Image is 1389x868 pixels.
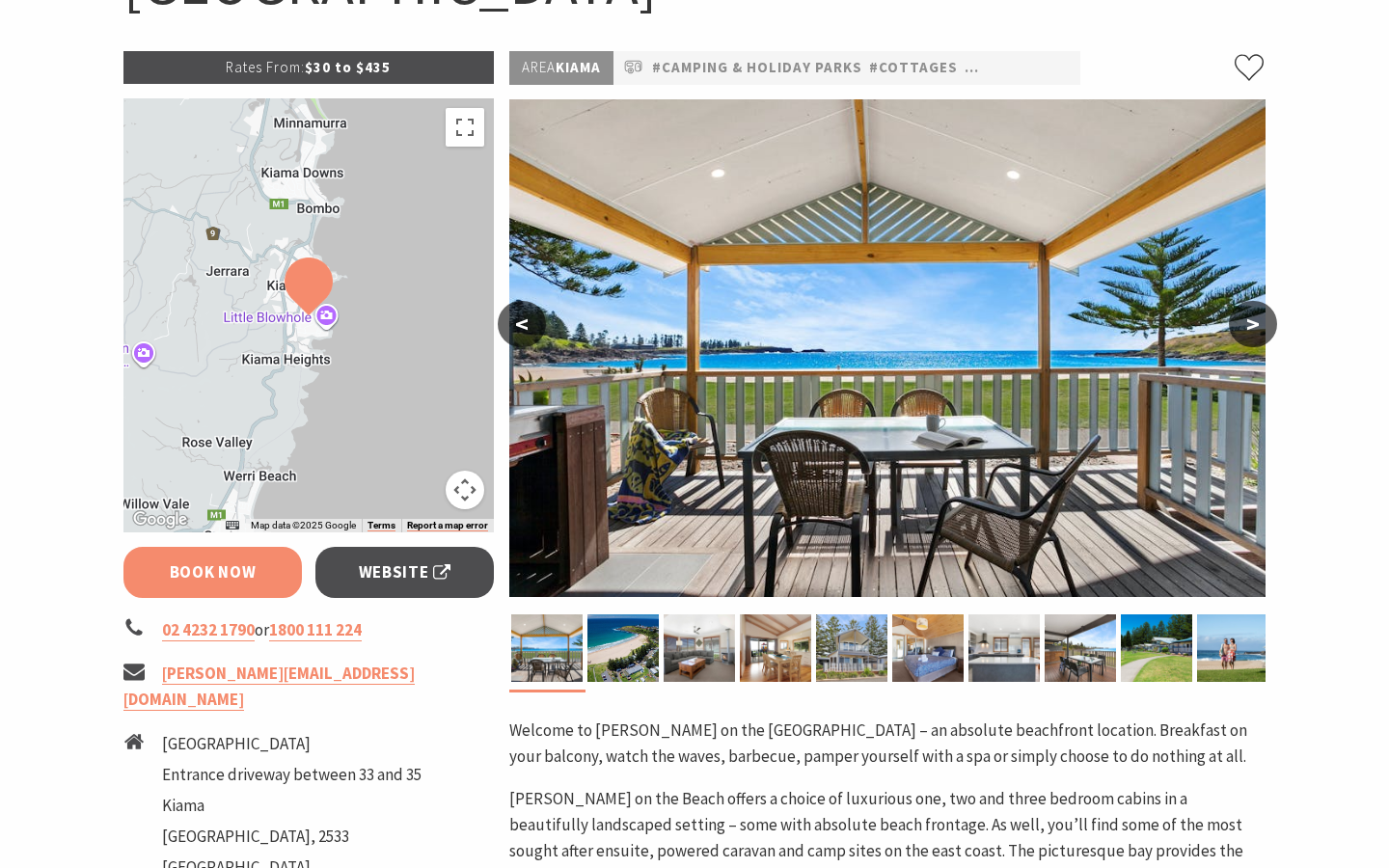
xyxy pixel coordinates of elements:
span: Website [359,559,451,585]
img: Kendalls on the Beach Holiday Park [511,614,583,682]
a: [PERSON_NAME][EMAIL_ADDRESS][DOMAIN_NAME] [123,663,415,711]
a: Book Now [123,547,302,598]
li: [GEOGRAPHIC_DATA] [162,731,422,757]
p: Welcome to [PERSON_NAME] on the [GEOGRAPHIC_DATA] – an absolute beachfront location. Breakfast on... [509,718,1266,770]
img: Kendalls on the Beach Holiday Park [892,614,964,682]
a: Report a map error [407,520,488,531]
button: Keyboard shortcuts [226,519,239,532]
li: Entrance driveway between 33 and 35 [162,762,422,788]
img: Kendalls on the Beach Holiday Park [509,99,1266,597]
span: Area [522,58,556,76]
button: > [1229,301,1277,347]
a: #Pet Friendly [965,56,1076,80]
p: Kiama [509,51,613,85]
p: $30 to $435 [123,51,494,84]
li: [GEOGRAPHIC_DATA], 2533 [162,824,422,850]
a: Terms (opens in new tab) [368,520,395,531]
img: Enjoy the beachfront view in Cabin 12 [1045,614,1116,682]
a: 02 4232 1790 [162,619,255,641]
img: Aerial view of Kendalls on the Beach Holiday Park [587,614,659,682]
img: Lounge room in Cabin 12 [664,614,735,682]
button: < [498,301,546,347]
button: Toggle fullscreen view [446,108,484,147]
a: Website [315,547,494,598]
img: Kendalls on the Beach Holiday Park [740,614,811,682]
img: Kendalls on the Beach Holiday Park [816,614,887,682]
img: Full size kitchen in Cabin 12 [968,614,1040,682]
span: Map data ©2025 Google [251,520,356,530]
img: Google [128,507,192,532]
img: Beachfront cabins at Kendalls on the Beach Holiday Park [1121,614,1192,682]
li: Kiama [162,793,422,819]
button: Map camera controls [446,471,484,509]
li: or [123,617,494,643]
img: Kendalls Beach [1197,614,1268,682]
a: #Camping & Holiday Parks [652,56,862,80]
a: 1800 111 224 [269,619,362,641]
a: #Cottages [869,56,958,80]
span: Rates From: [226,58,305,76]
a: Open this area in Google Maps (opens a new window) [128,507,192,532]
